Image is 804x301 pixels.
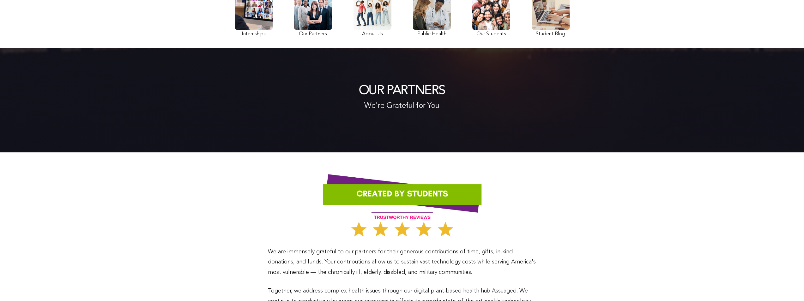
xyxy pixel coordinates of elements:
[268,247,536,277] p: We are immensely grateful to our partners for their generous contributions of time, gifts, in-kin...
[359,84,445,98] h1: OUR PARTNERS
[268,171,536,239] img: Dream-Team-Team-Stand-Up-Loyal-Students-Trustworthy-Reviews-Assuaged
[359,101,445,112] p: We're Grateful for You
[772,271,804,301] iframe: Chat Widget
